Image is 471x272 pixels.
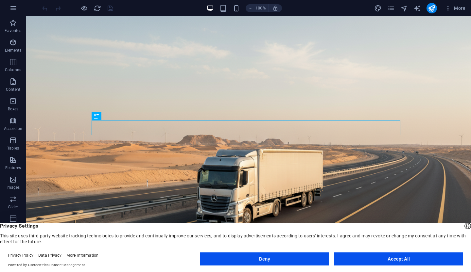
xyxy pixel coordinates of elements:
[442,3,468,13] button: More
[4,126,22,131] p: Accordion
[400,4,408,12] button: navigator
[80,4,88,12] button: Click here to leave preview mode and continue editing
[7,185,20,190] p: Images
[428,5,435,12] i: Publish
[400,5,408,12] i: Navigator
[15,236,23,238] button: 2
[8,106,19,112] p: Boxes
[387,5,395,12] i: Pages (Ctrl+Alt+S)
[6,87,20,92] p: Content
[5,48,22,53] p: Elements
[8,204,18,210] p: Slider
[445,5,465,11] span: More
[427,3,437,13] button: publish
[374,5,382,12] i: Design (Ctrl+Alt+Y)
[5,67,21,72] p: Columns
[15,229,23,230] button: 1
[15,244,23,246] button: 3
[246,4,269,12] button: 100%
[7,146,19,151] p: Tables
[374,4,382,12] button: design
[413,4,421,12] button: text_generator
[93,4,101,12] button: reload
[5,165,21,170] p: Features
[255,4,266,12] h6: 100%
[387,4,395,12] button: pages
[272,5,278,11] i: On resize automatically adjust zoom level to fit chosen device.
[94,5,101,12] i: Reload page
[5,28,21,33] p: Favorites
[413,5,421,12] i: AI Writer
